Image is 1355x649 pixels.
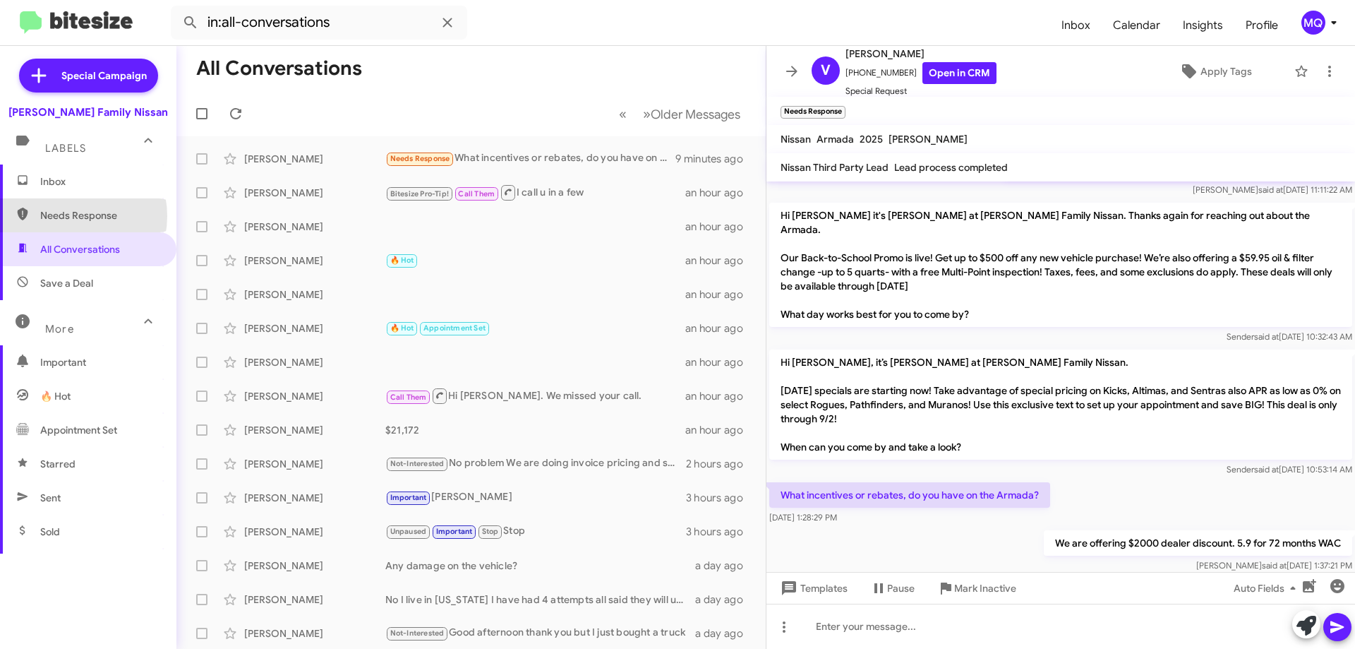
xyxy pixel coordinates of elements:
div: [PERSON_NAME] [244,423,385,437]
button: Auto Fields [1222,576,1313,601]
div: MQ [1301,11,1325,35]
div: I call u in a few [385,184,685,201]
span: Special Request [845,84,996,98]
span: Important [40,355,160,369]
span: V [821,59,831,82]
span: Unpaused [390,527,427,536]
span: said at [1262,560,1287,571]
div: an hour ago [685,220,754,234]
span: « [619,105,627,123]
p: What incentives or rebates, do you have on the Armada? [769,482,1050,508]
div: an hour ago [685,287,754,302]
div: an hour ago [685,321,754,335]
a: Profile [1234,5,1289,46]
span: Bitesize Pro-Tip! [390,189,449,198]
button: Next [634,100,749,129]
small: Needs Response [781,106,845,119]
span: 🔥 Hot [390,323,414,333]
div: [PERSON_NAME] [244,389,385,403]
span: said at [1258,184,1283,195]
div: No I live in [US_STATE] I have had 4 attempts all said they will update and it hasn't happened yet [385,593,695,607]
div: an hour ago [685,423,754,437]
div: a day ago [695,593,754,607]
div: $21,172 [385,423,685,437]
button: MQ [1289,11,1339,35]
div: an hour ago [685,186,754,200]
div: [PERSON_NAME] [244,355,385,369]
div: a day ago [695,559,754,573]
span: Older Messages [651,107,740,122]
span: Templates [778,576,848,601]
div: [PERSON_NAME] Family Nissan [8,105,168,119]
span: Important [436,527,473,536]
div: Good afternoon thank you but I just bought a truck [385,625,695,641]
div: [PERSON_NAME] [385,489,686,506]
span: Inbox [40,174,160,189]
span: Pause [887,576,915,601]
div: [PERSON_NAME] [244,491,385,505]
span: 2025 [860,133,883,145]
div: [PERSON_NAME] [244,457,385,471]
a: Calendar [1102,5,1172,46]
span: Call Them [458,189,495,198]
span: [PERSON_NAME] [DATE] 11:11:22 AM [1193,184,1352,195]
span: Save a Deal [40,276,93,290]
h1: All Conversations [196,57,362,80]
span: Stop [482,527,499,536]
span: 🔥 Hot [390,256,414,265]
span: Armada [817,133,854,145]
span: Nissan [781,133,811,145]
span: [PHONE_NUMBER] [845,62,996,84]
span: Not-Interested [390,459,445,468]
span: [PERSON_NAME] [845,45,996,62]
span: Mark Inactive [954,576,1016,601]
span: Apply Tags [1200,59,1252,84]
div: [PERSON_NAME] [244,525,385,539]
span: 🔥 Hot [40,389,71,403]
div: Any damage on the vehicle? [385,559,695,573]
span: Sender [DATE] 10:32:43 AM [1227,331,1352,342]
a: Open in CRM [922,62,996,84]
div: a day ago [695,626,754,641]
div: 2 hours ago [686,457,754,471]
span: All Conversations [40,242,120,256]
span: Special Campaign [61,69,147,83]
a: Insights [1172,5,1234,46]
button: Apply Tags [1143,59,1287,84]
div: [PERSON_NAME] [244,287,385,302]
button: Previous [610,100,635,129]
span: said at [1254,331,1279,342]
span: Needs Response [40,208,160,222]
div: [PERSON_NAME] [244,254,385,268]
div: [PERSON_NAME] [244,626,385,641]
div: 3 hours ago [686,491,754,505]
span: Appointment Set [40,423,117,437]
span: [PERSON_NAME] [889,133,968,145]
div: 3 hours ago [686,525,754,539]
div: Hi [PERSON_NAME]. We missed your call. [385,387,685,405]
span: Not-Interested [390,629,445,638]
div: [PERSON_NAME] [244,186,385,200]
span: Sent [40,491,61,505]
span: Starred [40,457,76,471]
div: No problem We are doing invoice pricing and special APR if you know of anyone interested [385,456,686,472]
div: [PERSON_NAME] [244,152,385,166]
a: Inbox [1050,5,1102,46]
button: Pause [859,576,926,601]
div: [PERSON_NAME] [244,321,385,335]
div: What incentives or rebates, do you have on the Armada? [385,150,675,167]
span: Call Them [390,393,427,402]
div: [PERSON_NAME] [244,559,385,573]
div: [PERSON_NAME] [244,220,385,234]
span: Lead process completed [894,161,1008,174]
button: Templates [766,576,859,601]
span: said at [1254,464,1279,475]
div: an hour ago [685,389,754,403]
div: an hour ago [685,254,754,268]
span: Labels [45,142,86,155]
nav: Page navigation example [611,100,749,129]
div: [PERSON_NAME] [244,593,385,607]
p: We are offering $2000 dealer discount. 5.9 for 72 months WAC [1044,530,1352,556]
